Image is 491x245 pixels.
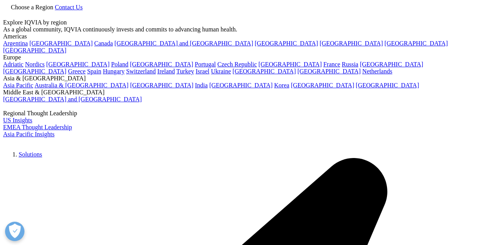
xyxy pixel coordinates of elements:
a: Hungary [103,68,125,75]
a: Argentina [3,40,28,47]
a: [GEOGRAPHIC_DATA] [259,61,322,68]
a: [GEOGRAPHIC_DATA] [385,40,448,47]
a: Czech Republic [217,61,257,68]
a: India [195,82,208,89]
a: Adriatic [3,61,23,68]
a: Asia Pacific Insights [3,131,54,137]
a: Solutions [19,151,42,158]
a: Asia Pacific [3,82,33,89]
a: Turkey [176,68,194,75]
a: Portugal [195,61,216,68]
a: EMEA Thought Leadership [3,124,72,130]
a: Israel [196,68,210,75]
a: Australia & [GEOGRAPHIC_DATA] [35,82,128,89]
a: [GEOGRAPHIC_DATA] [29,40,93,47]
a: [GEOGRAPHIC_DATA] [209,82,272,89]
a: Ireland [157,68,175,75]
a: France [323,61,340,68]
div: Americas [3,33,488,40]
a: Contact Us [55,4,83,10]
a: Spain [87,68,101,75]
a: [GEOGRAPHIC_DATA] and [GEOGRAPHIC_DATA] [115,40,253,47]
a: [GEOGRAPHIC_DATA] [130,82,193,89]
a: Ukraine [211,68,231,75]
a: Greece [68,68,85,75]
a: [GEOGRAPHIC_DATA] [291,82,354,89]
div: Europe [3,54,488,61]
a: Netherlands [362,68,392,75]
a: [GEOGRAPHIC_DATA] [232,68,296,75]
a: Poland [111,61,128,68]
a: Korea [274,82,289,89]
div: As a global community, IQVIA continuously invests and commits to advancing human health. [3,26,488,33]
div: Middle East & [GEOGRAPHIC_DATA] [3,89,488,96]
a: [GEOGRAPHIC_DATA] and [GEOGRAPHIC_DATA] [3,96,142,103]
a: Nordics [25,61,45,68]
button: Open Preferences [5,222,24,241]
a: [GEOGRAPHIC_DATA] [46,61,109,68]
a: US Insights [3,117,32,123]
a: [GEOGRAPHIC_DATA] [3,47,66,54]
a: [GEOGRAPHIC_DATA] [319,40,383,47]
div: Asia & [GEOGRAPHIC_DATA] [3,75,488,82]
a: [GEOGRAPHIC_DATA] [356,82,419,89]
div: Regional Thought Leadership [3,110,488,117]
a: [GEOGRAPHIC_DATA] [3,68,66,75]
a: Russia [342,61,359,68]
a: Switzerland [126,68,156,75]
a: [GEOGRAPHIC_DATA] [297,68,361,75]
a: [GEOGRAPHIC_DATA] [360,61,423,68]
a: [GEOGRAPHIC_DATA] [130,61,193,68]
span: Choose a Region [11,4,53,10]
a: Canada [94,40,113,47]
div: Explore IQVIA by region [3,19,488,26]
a: [GEOGRAPHIC_DATA] [255,40,318,47]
